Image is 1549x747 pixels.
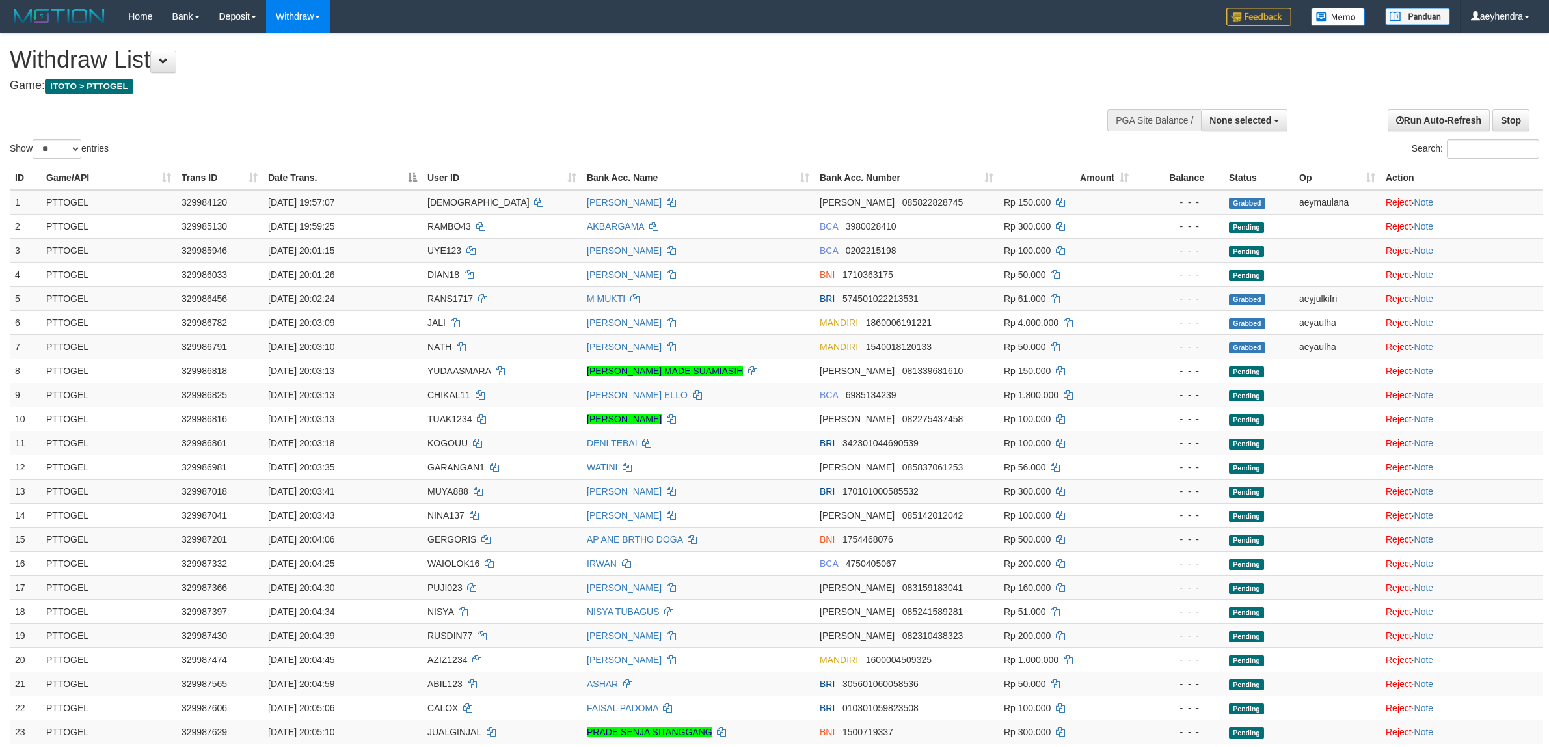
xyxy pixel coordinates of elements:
td: 2 [10,214,41,238]
td: PTTOGEL [41,455,176,479]
td: · [1381,214,1543,238]
span: BCA [820,558,838,569]
td: 4 [10,262,41,286]
span: Rp 50.000 [1004,269,1046,280]
td: PTTOGEL [41,503,176,527]
td: · [1381,599,1543,623]
img: MOTION_logo.png [10,7,109,26]
td: PTTOGEL [41,334,176,359]
a: Note [1414,510,1434,521]
td: 1 [10,190,41,215]
span: CHIKAL11 [427,390,470,400]
td: 19 [10,623,41,647]
a: Reject [1386,269,1412,280]
span: Pending [1229,390,1264,401]
a: Reject [1386,534,1412,545]
span: 329986981 [182,462,227,472]
span: Rp 100.000 [1004,510,1051,521]
span: 329986861 [182,438,227,448]
td: aeyaulha [1294,334,1381,359]
a: Note [1414,606,1434,617]
span: [DATE] 20:04:30 [268,582,334,593]
span: [DATE] 20:03:10 [268,342,334,352]
span: None selected [1209,115,1271,126]
select: Showentries [33,139,81,159]
td: PTTOGEL [41,383,176,407]
a: [PERSON_NAME] [587,269,662,280]
span: 329986825 [182,390,227,400]
td: PTTOGEL [41,359,176,383]
span: 329987397 [182,606,227,617]
td: PTTOGEL [41,214,176,238]
input: Search: [1447,139,1539,159]
span: MUYA888 [427,486,468,496]
a: [PERSON_NAME] ELLO [587,390,688,400]
span: BRI [820,438,835,448]
td: PTTOGEL [41,599,176,623]
span: [DATE] 20:03:09 [268,318,334,328]
td: 12 [10,455,41,479]
span: Pending [1229,463,1264,474]
span: Rp 300.000 [1004,486,1051,496]
span: [DATE] 19:59:25 [268,221,334,232]
span: [DATE] 20:04:34 [268,606,334,617]
a: FAISAL PADOMA [587,703,658,713]
span: Copy 574501022213531 to clipboard [842,293,919,304]
span: YUDAASMARA [427,366,491,376]
a: Note [1414,221,1434,232]
span: GARANGAN1 [427,462,485,472]
img: Feedback.jpg [1226,8,1291,26]
span: Copy 1710363175 to clipboard [842,269,893,280]
span: [DATE] 20:03:13 [268,390,334,400]
span: BRI [820,486,835,496]
img: panduan.png [1385,8,1450,25]
td: PTTOGEL [41,286,176,310]
a: Note [1414,197,1434,208]
th: Trans ID: activate to sort column ascending [176,166,263,190]
a: Run Auto-Refresh [1388,109,1490,131]
td: 15 [10,527,41,551]
span: [PERSON_NAME] [820,414,895,424]
span: Pending [1229,439,1264,450]
span: Copy 085822828745 to clipboard [902,197,963,208]
th: User ID: activate to sort column ascending [422,166,582,190]
span: Rp 200.000 [1004,558,1051,569]
span: Copy 081339681610 to clipboard [902,366,963,376]
a: Note [1414,318,1434,328]
td: · [1381,479,1543,503]
a: Note [1414,727,1434,737]
th: Action [1381,166,1543,190]
div: - - - [1139,413,1219,426]
span: [DATE] 20:03:35 [268,462,334,472]
span: Rp 56.000 [1004,462,1046,472]
a: Note [1414,462,1434,472]
td: PTTOGEL [41,262,176,286]
a: [PERSON_NAME] [587,631,662,641]
img: Button%20Memo.svg [1311,8,1366,26]
td: 10 [10,407,41,431]
td: · [1381,190,1543,215]
td: 5 [10,286,41,310]
span: [PERSON_NAME] [820,366,895,376]
div: - - - [1139,605,1219,618]
div: - - - [1139,292,1219,305]
td: · [1381,359,1543,383]
span: Rp 160.000 [1004,582,1051,593]
td: 3 [10,238,41,262]
span: Copy 0202215198 to clipboard [846,245,896,256]
a: Reject [1386,197,1412,208]
td: PTTOGEL [41,551,176,575]
td: · [1381,431,1543,455]
span: Rp 300.000 [1004,221,1051,232]
a: WATINI [587,462,617,472]
td: · [1381,310,1543,334]
a: Note [1414,293,1434,304]
div: - - - [1139,509,1219,522]
a: AKBARGAMA [587,221,644,232]
td: 18 [10,599,41,623]
a: Reject [1386,727,1412,737]
a: IRWAN [587,558,617,569]
span: [PERSON_NAME] [820,510,895,521]
td: · [1381,262,1543,286]
span: Rp 100.000 [1004,245,1051,256]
